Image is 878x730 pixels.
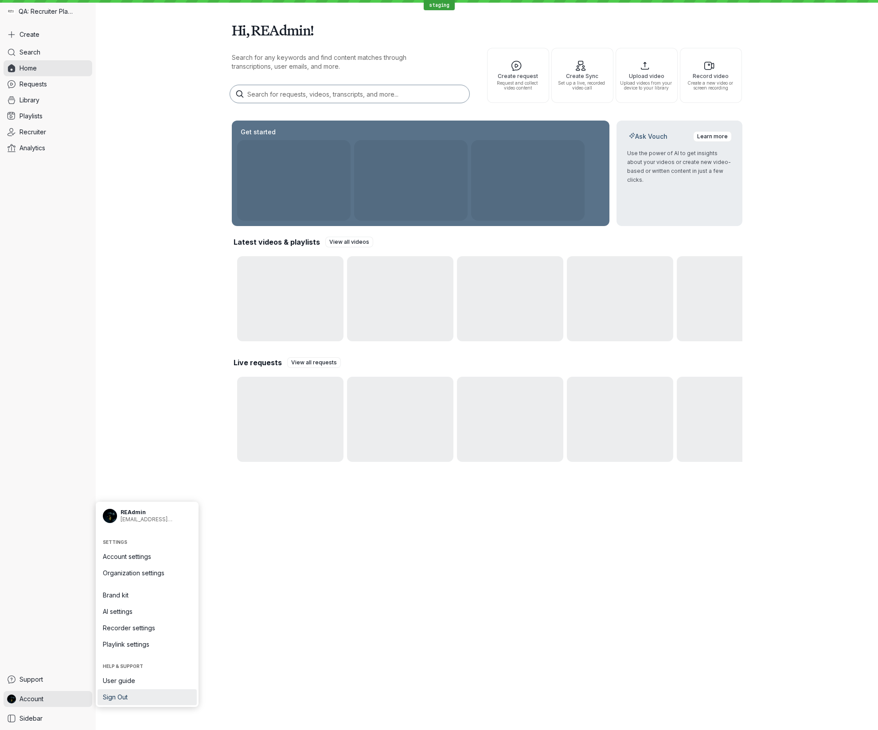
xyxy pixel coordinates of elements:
[551,48,613,103] button: Create SyncSet up a live, recorded video call
[684,73,738,79] span: Record video
[234,237,320,247] h2: Latest videos & playlists
[4,4,92,20] div: QA: Recruiter Playground
[4,710,92,726] a: Sidebar
[4,60,92,76] a: Home
[103,624,191,632] span: Recorder settings
[103,509,117,523] img: REAdmin avatar
[20,695,43,703] span: Account
[491,73,545,79] span: Create request
[103,640,191,649] span: Playlink settings
[20,714,43,723] span: Sidebar
[19,7,75,16] span: QA: Recruiter Playground
[627,149,732,184] p: Use the power of AI to get insights about your videos or create new video-based or written conten...
[4,124,92,140] a: Recruiter
[103,569,191,578] span: Organization settings
[98,565,197,581] a: Organization settings
[616,48,678,103] button: Upload videoUpload videos from your device to your library
[325,237,373,247] a: View all videos
[487,48,549,103] button: Create requestRequest and collect video content
[103,607,191,616] span: AI settings
[121,516,191,523] span: [EMAIL_ADDRESS][DOMAIN_NAME]
[693,131,732,142] a: Learn more
[7,8,15,16] img: QA: Recruiter Playground avatar
[291,358,337,367] span: View all requests
[234,358,282,367] h2: Live requests
[103,693,191,702] span: Sign Out
[620,81,674,90] span: Upload videos from your device to your library
[239,128,277,137] h2: Get started
[103,539,191,545] span: Settings
[121,509,191,516] span: REAdmin
[103,552,191,561] span: Account settings
[684,81,738,90] span: Create a new video or screen recording
[20,675,43,684] span: Support
[98,673,197,689] a: User guide
[627,132,669,141] h2: Ask Vouch
[20,48,40,57] span: Search
[555,73,609,79] span: Create Sync
[287,357,341,368] a: View all requests
[4,44,92,60] a: Search
[103,664,191,669] span: Help & support
[4,76,92,92] a: Requests
[4,27,92,43] button: Create
[103,591,191,600] span: Brand kit
[20,112,43,121] span: Playlists
[620,73,674,79] span: Upload video
[20,30,39,39] span: Create
[232,53,445,71] p: Search for any keywords and find content matches through transcriptions, user emails, and more.
[697,132,728,141] span: Learn more
[98,549,197,565] a: Account settings
[98,636,197,652] a: Playlink settings
[555,81,609,90] span: Set up a live, recorded video call
[329,238,369,246] span: View all videos
[20,96,39,105] span: Library
[98,620,197,636] a: Recorder settings
[491,81,545,90] span: Request and collect video content
[20,128,46,137] span: Recruiter
[98,587,197,603] a: Brand kit
[680,48,742,103] button: Record videoCreate a new video or screen recording
[98,689,197,705] a: Sign Out
[7,695,16,703] img: REAdmin avatar
[4,691,92,707] a: REAdmin avatarAccount
[232,18,742,43] h1: Hi, REAdmin!
[4,92,92,108] a: Library
[20,144,45,152] span: Analytics
[103,676,191,685] span: User guide
[4,671,92,687] a: Support
[20,80,47,89] span: Requests
[20,64,37,73] span: Home
[98,604,197,620] a: AI settings
[4,140,92,156] a: Analytics
[4,108,92,124] a: Playlists
[230,85,469,103] input: Search for requests, videos, transcripts, and more...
